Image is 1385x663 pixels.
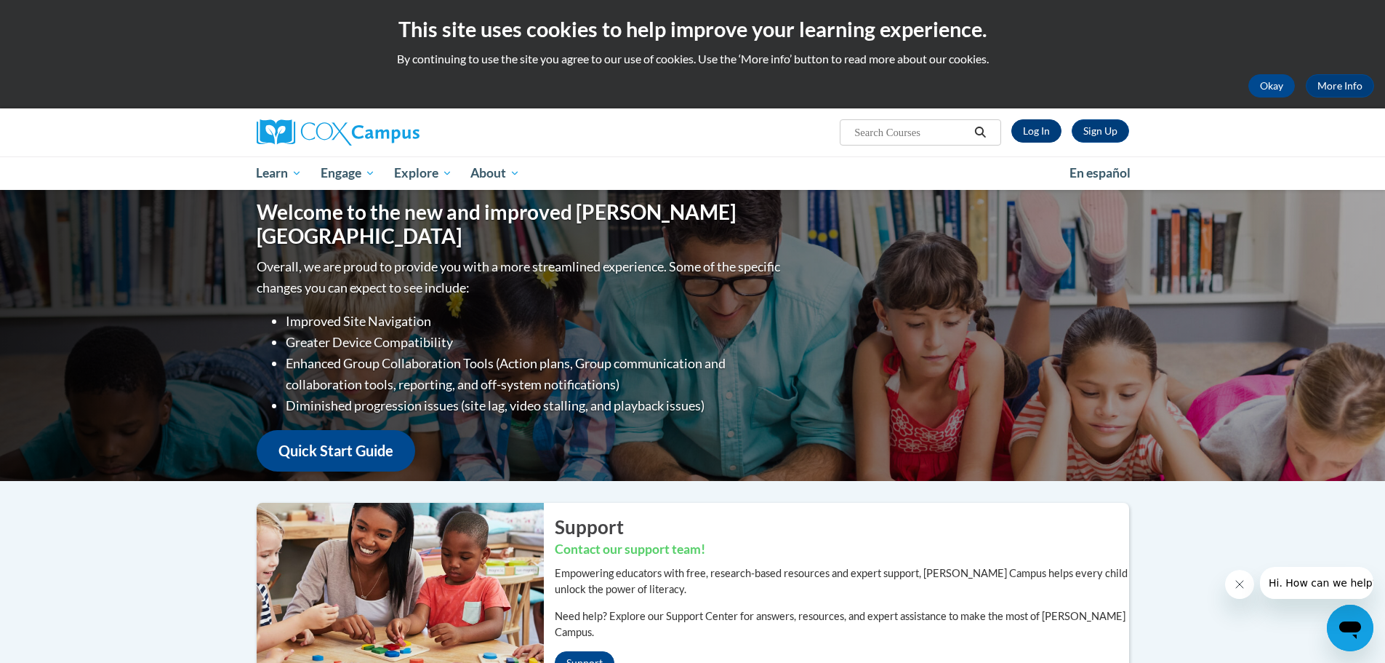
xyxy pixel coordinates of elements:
a: Log In [1011,119,1061,143]
iframe: Close message [1225,570,1254,599]
button: Okay [1248,74,1295,98]
a: Register [1072,119,1129,143]
a: Explore [385,156,462,190]
a: En español [1060,158,1140,188]
p: Need help? Explore our Support Center for answers, resources, and expert assistance to make the m... [555,608,1129,640]
h3: Contact our support team! [555,541,1129,559]
span: En español [1069,165,1131,180]
a: Engage [311,156,385,190]
a: About [461,156,529,190]
li: Enhanced Group Collaboration Tools (Action plans, Group communication and collaboration tools, re... [286,353,784,395]
h1: Welcome to the new and improved [PERSON_NAME][GEOGRAPHIC_DATA] [257,200,784,249]
li: Greater Device Compatibility [286,332,784,353]
div: Main menu [235,156,1151,190]
p: By continuing to use the site you agree to our use of cookies. Use the ‘More info’ button to read... [11,51,1374,67]
p: Empowering educators with free, research-based resources and expert support, [PERSON_NAME] Campus... [555,565,1129,598]
span: Hi. How can we help? [9,10,118,22]
iframe: Button to launch messaging window [1327,605,1373,651]
a: More Info [1306,74,1374,98]
button: Search [969,124,991,141]
a: Quick Start Guide [257,430,415,472]
h2: This site uses cookies to help improve your learning experience. [11,15,1374,44]
iframe: Message from company [1260,567,1373,599]
h2: Support [555,514,1129,540]
img: Cox Campus [257,119,419,146]
a: Learn [247,156,312,190]
span: Explore [394,164,452,182]
li: Diminished progression issues (site lag, video stalling, and playback issues) [286,395,784,416]
a: Cox Campus [257,119,533,146]
li: Improved Site Navigation [286,311,784,332]
span: Engage [321,164,375,182]
span: About [470,164,520,182]
span: Learn [256,164,302,182]
p: Overall, we are proud to provide you with a more streamlined experience. Some of the specific cha... [257,256,784,298]
input: Search Courses [853,124,969,141]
